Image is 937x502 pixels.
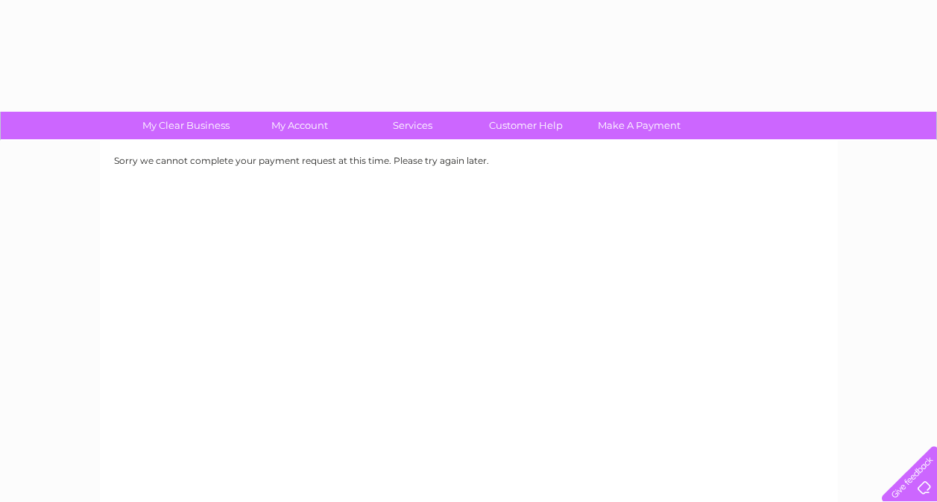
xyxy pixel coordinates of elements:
[464,112,587,139] a: Customer Help
[351,112,474,139] a: Services
[578,112,701,139] a: Make A Payment
[114,156,824,166] div: Sorry we cannot complete your payment request at this time. Please try again later.
[238,112,361,139] a: My Account
[124,112,247,139] a: My Clear Business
